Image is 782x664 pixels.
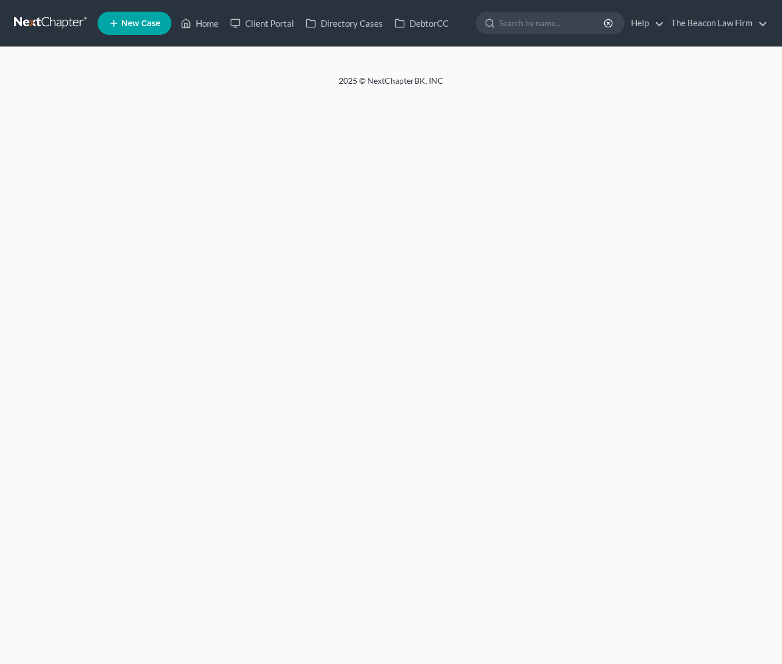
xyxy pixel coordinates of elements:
[300,13,389,34] a: Directory Cases
[625,13,664,34] a: Help
[60,75,722,96] div: 2025 © NextChapterBK, INC
[499,12,605,34] input: Search by name...
[121,19,160,28] span: New Case
[665,13,767,34] a: The Beacon Law Firm
[175,13,224,34] a: Home
[224,13,300,34] a: Client Portal
[389,13,454,34] a: DebtorCC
